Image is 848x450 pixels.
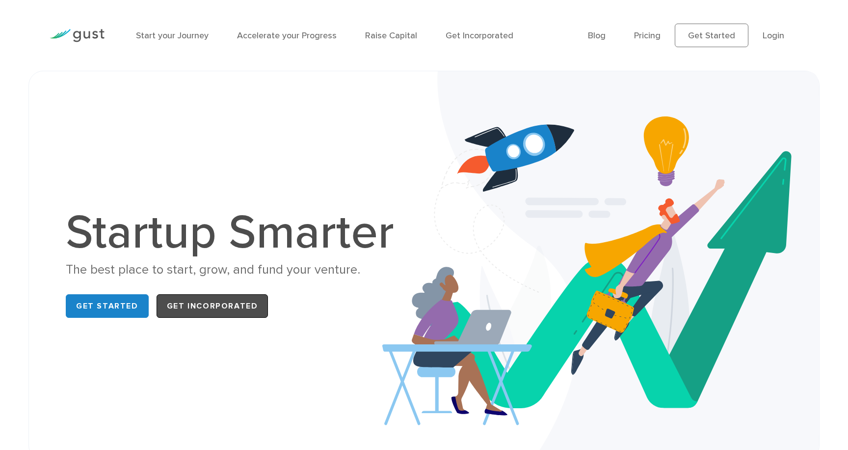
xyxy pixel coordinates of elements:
a: Accelerate your Progress [237,30,337,41]
a: Get Started [675,24,748,47]
div: The best place to start, grow, and fund your venture. [66,261,404,279]
a: Get Started [66,294,149,318]
a: Start your Journey [136,30,209,41]
a: Pricing [634,30,661,41]
img: Gust Logo [50,29,105,42]
a: Get Incorporated [157,294,268,318]
a: Blog [588,30,606,41]
h1: Startup Smarter [66,209,404,256]
a: Raise Capital [365,30,417,41]
a: Get Incorporated [446,30,513,41]
a: Login [763,30,784,41]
